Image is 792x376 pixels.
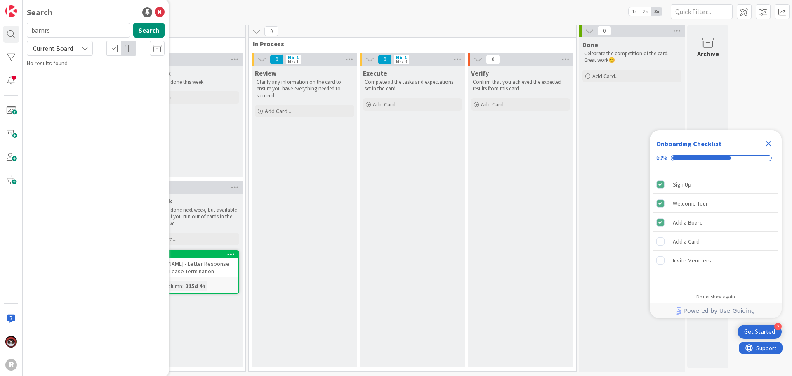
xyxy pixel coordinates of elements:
div: Min 1 [396,55,407,59]
span: Execute [363,69,387,77]
div: Invite Members is incomplete. [653,251,778,270]
div: Max 3 [396,59,407,64]
span: 0 [597,26,611,36]
div: Checklist items [650,172,782,288]
p: Complete all the tasks and expectations set in the card. [365,79,460,92]
span: 2x [640,7,651,16]
div: Add a Card is incomplete. [653,232,778,251]
div: Get Started [744,328,775,336]
p: Clarify any information on the card to ensure you have everything needed to succeed. [257,79,352,99]
span: Current Board [33,44,73,52]
span: 😊 [608,57,615,64]
img: Visit kanbanzone.com [5,5,17,17]
div: Archive [697,49,719,59]
a: Powered by UserGuiding [654,303,778,318]
span: Add Card... [481,101,507,108]
div: Max 1 [288,59,299,64]
span: 0 [378,54,392,64]
div: 33[PERSON_NAME] - Letter Response regarding Lease Termination [141,251,238,277]
img: JS [5,336,17,348]
div: Search [27,6,52,19]
div: No results found. [27,59,165,68]
span: Done [582,40,598,49]
div: Invite Members [673,255,711,265]
div: 33 [145,252,238,258]
span: Powered by UserGuiding [684,306,755,316]
div: Close Checklist [762,137,775,150]
span: Verify [471,69,489,77]
span: : [182,281,184,291]
span: In Process [253,40,566,48]
span: 0 [486,54,500,64]
div: Min 1 [288,55,299,59]
span: Add Card... [265,107,291,115]
p: Celebrate the competition of the card. Great work [584,50,680,64]
div: Checklist progress: 60% [656,154,775,162]
div: Add a Card [673,236,700,246]
div: Welcome Tour [673,199,708,208]
span: 1x [629,7,640,16]
div: 33 [141,251,238,258]
a: 33[PERSON_NAME] - Letter Response regarding Lease TerminationTime in Column:315d 4h [140,250,239,294]
div: [PERSON_NAME] - Letter Response regarding Lease Termination [141,258,238,277]
div: 315d 4h [184,281,207,291]
div: Do not show again [696,293,735,300]
div: 2 [774,323,782,330]
div: R [5,359,17,371]
span: Support [17,1,38,11]
div: Checklist Container [650,130,782,318]
div: Open Get Started checklist, remaining modules: 2 [738,325,782,339]
span: To Do [138,40,235,48]
p: Cards to get done next week, but available to pull from if you run out of cards in the column above. [142,207,238,227]
div: Welcome Tour is complete. [653,194,778,213]
div: Footer [650,303,782,318]
span: 0 [264,26,278,36]
div: Sign Up [673,180,691,189]
span: 3x [651,7,662,16]
span: 0 [270,54,284,64]
div: Add a Board is complete. [653,213,778,232]
input: Quick Filter... [671,4,733,19]
button: Search [133,23,165,38]
div: 60% [656,154,667,162]
input: Search for title... [27,23,130,38]
span: Review [255,69,276,77]
span: Add Card... [373,101,399,108]
p: Confirm that you achieved the expected results from this card. [473,79,568,92]
span: Add Card... [592,72,619,80]
div: Sign Up is complete. [653,175,778,194]
div: Onboarding Checklist [656,139,721,149]
p: Cards to get done this week. [142,79,238,85]
div: Add a Board [673,218,703,227]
